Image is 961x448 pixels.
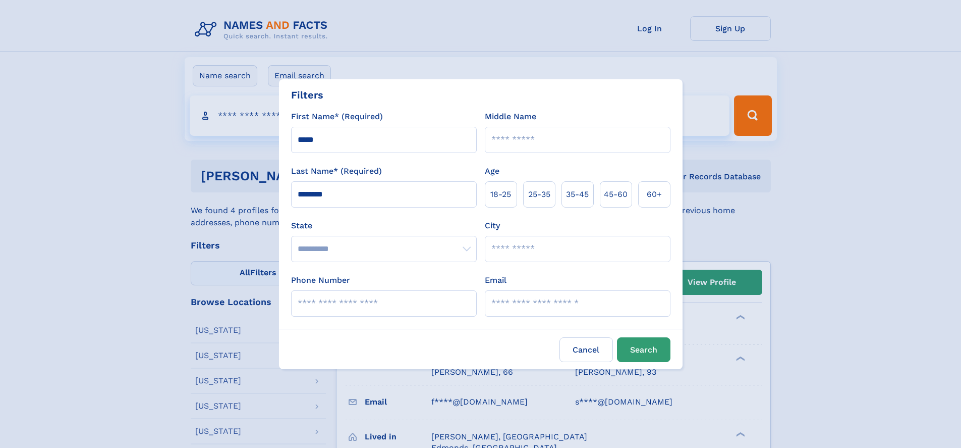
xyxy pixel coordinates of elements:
[291,220,477,232] label: State
[291,274,350,286] label: Phone Number
[528,188,550,201] span: 25‑35
[617,337,670,362] button: Search
[291,87,323,103] div: Filters
[566,188,589,201] span: 35‑45
[485,111,536,123] label: Middle Name
[490,188,511,201] span: 18‑25
[647,188,662,201] span: 60+
[291,111,383,123] label: First Name* (Required)
[559,337,613,362] label: Cancel
[485,274,506,286] label: Email
[291,165,382,177] label: Last Name* (Required)
[604,188,628,201] span: 45‑60
[485,220,500,232] label: City
[485,165,499,177] label: Age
